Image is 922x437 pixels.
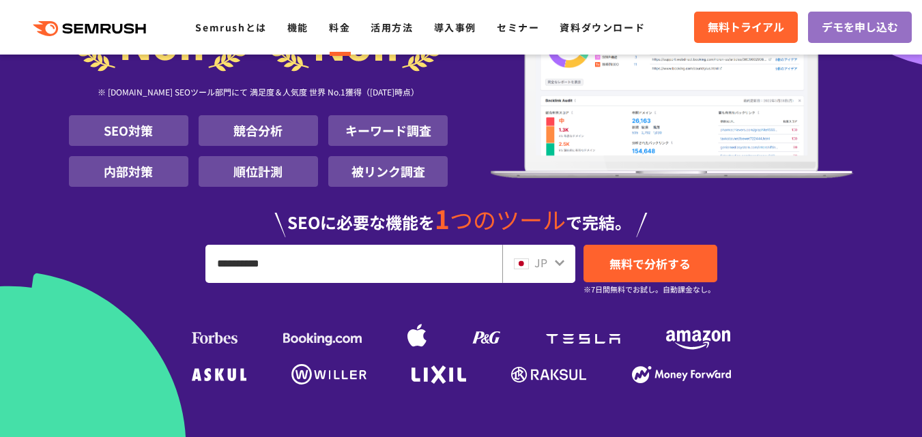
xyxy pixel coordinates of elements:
span: で完結。 [566,210,631,234]
a: 資料ダウンロード [560,20,645,34]
a: セミナー [497,20,539,34]
li: 内部対策 [69,156,188,187]
div: SEOに必要な機能を [69,192,854,237]
span: 無料トライアル [708,18,784,36]
li: SEO対策 [69,115,188,146]
a: 無料で分析する [584,245,717,282]
span: デモを申し込む [822,18,898,36]
small: ※7日間無料でお試し。自動課金なし。 [584,283,715,296]
a: Semrushとは [195,20,266,34]
li: 競合分析 [199,115,318,146]
span: JP [534,254,547,271]
a: 活用方法 [371,20,413,34]
a: 導入事例 [434,20,476,34]
input: URL、キーワードを入力してください [206,245,502,282]
span: 無料で分析する [609,255,691,272]
a: デモを申し込む [808,12,912,43]
li: 被リンク調査 [328,156,448,187]
a: 料金 [329,20,350,34]
li: キーワード調査 [328,115,448,146]
a: 無料トライアル [694,12,798,43]
span: 1 [435,200,450,237]
div: ※ [DOMAIN_NAME] SEOツール部門にて 満足度＆人気度 世界 No.1獲得（[DATE]時点） [69,72,448,115]
span: つのツール [450,202,566,236]
a: 機能 [287,20,308,34]
li: 順位計測 [199,156,318,187]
